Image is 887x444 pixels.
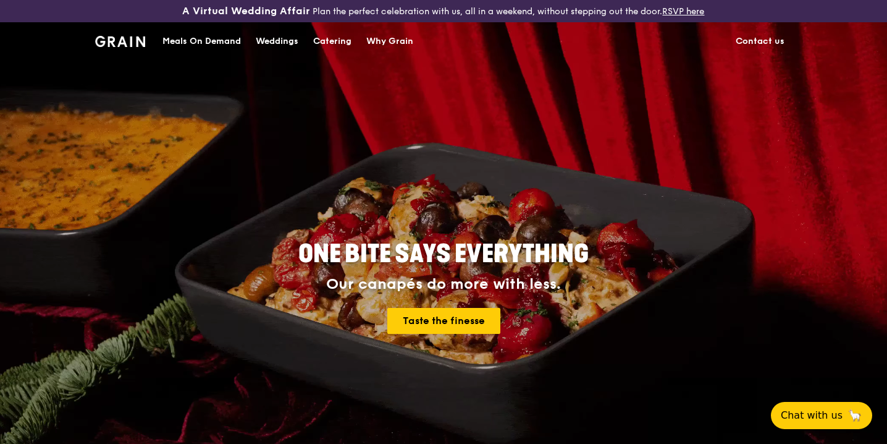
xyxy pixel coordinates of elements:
[359,23,421,60] a: Why Grain
[248,23,306,60] a: Weddings
[306,23,359,60] a: Catering
[771,402,872,429] button: Chat with us🦙
[298,239,589,269] span: ONE BITE SAYS EVERYTHING
[221,276,666,293] div: Our canapés do more with less.
[162,23,241,60] div: Meals On Demand
[148,5,739,17] div: Plan the perfect celebration with us, all in a weekend, without stepping out the door.
[95,36,145,47] img: Grain
[95,22,145,59] a: GrainGrain
[728,23,792,60] a: Contact us
[781,408,843,423] span: Chat with us
[256,23,298,60] div: Weddings
[847,408,862,423] span: 🦙
[182,5,310,17] h3: A Virtual Wedding Affair
[662,6,704,17] a: RSVP here
[387,308,500,334] a: Taste the finesse
[366,23,413,60] div: Why Grain
[313,23,351,60] div: Catering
